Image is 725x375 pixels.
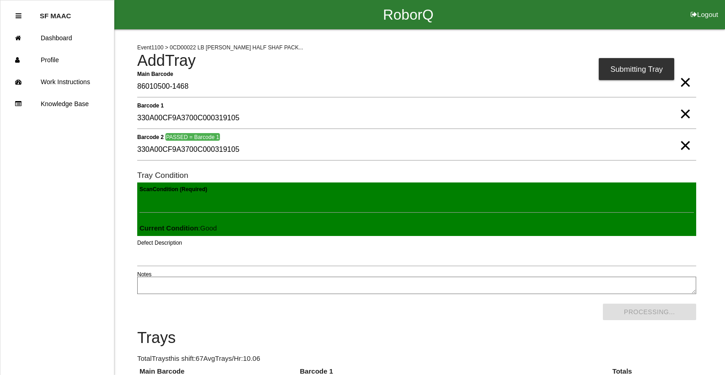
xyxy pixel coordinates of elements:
input: Required [137,76,696,97]
b: Scan Condition (Required) [140,186,207,193]
p: SF MAAC [40,5,71,20]
label: Notes [137,270,151,279]
a: Work Instructions [0,71,114,93]
span: Clear Input [679,127,691,145]
a: Dashboard [0,27,114,49]
b: Barcode 1 [137,102,164,108]
b: Main Barcode [137,70,173,77]
b: Current Condition [140,224,198,232]
h6: Tray Condition [137,171,696,180]
label: Defect Description [137,239,182,247]
p: Total Trays this shift: 67 Avg Trays /Hr: 10.06 [137,354,696,364]
span: : Good [140,224,217,232]
span: Event 1100 > 0CD00022 LB [PERSON_NAME] HALF SHAF PACK... [137,44,303,51]
div: Close [16,5,21,27]
a: Knowledge Base [0,93,114,115]
span: Clear Input [679,96,691,114]
h4: Add Tray [137,52,696,70]
b: Barcode 2 [137,134,164,140]
div: Submitting Tray [599,58,674,80]
h4: Trays [137,329,696,347]
a: Profile [0,49,114,71]
span: Clear Input [679,64,691,82]
span: PASSED = Barcode 1 [165,133,220,141]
